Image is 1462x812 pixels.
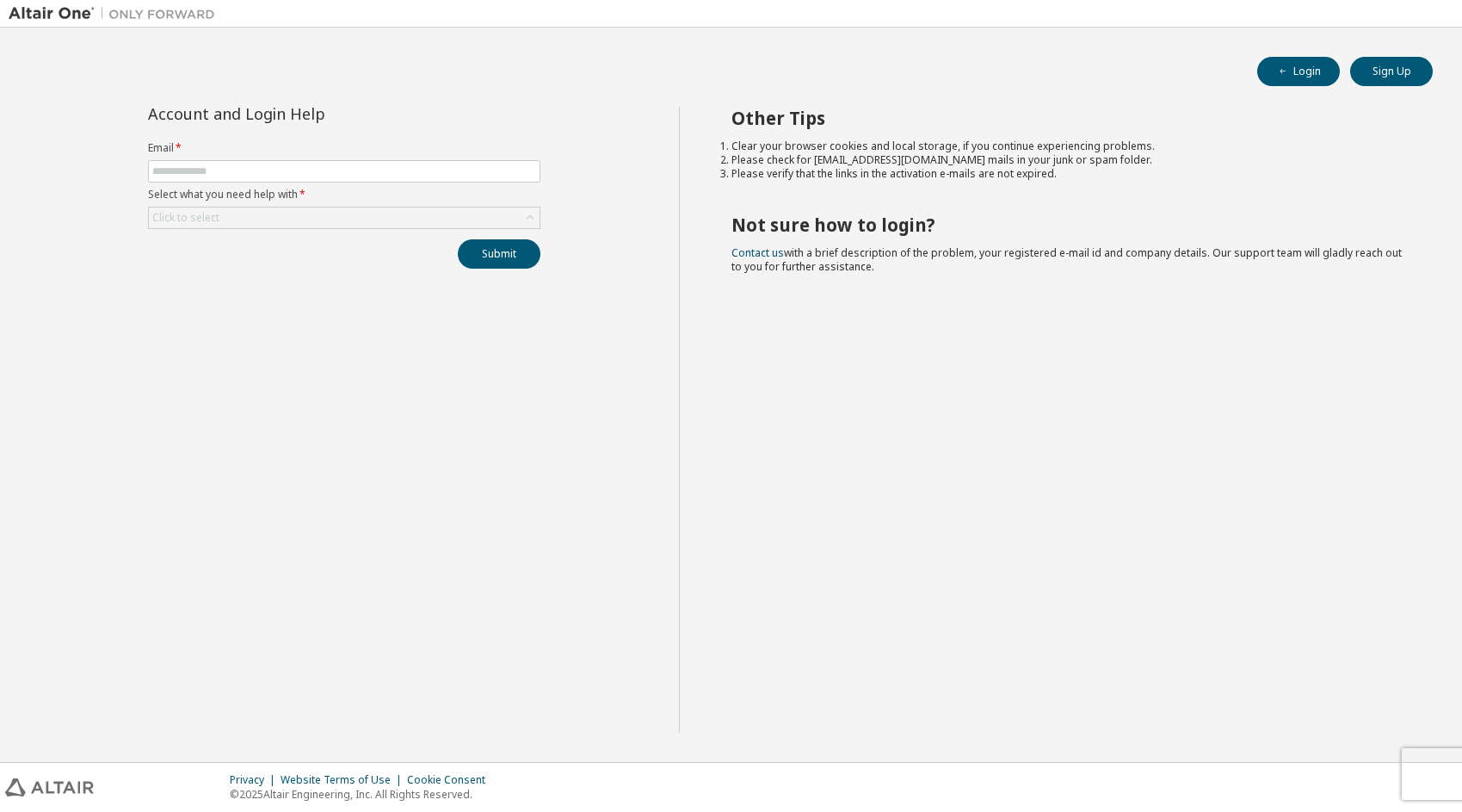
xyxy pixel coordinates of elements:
[731,167,1402,181] li: Please verify that the links in the activation e-mails are not expired.
[458,239,540,269] button: Submit
[1257,57,1340,86] button: Login
[5,778,94,797] img: altair_logo.svg
[149,208,540,228] div: Click to select
[230,787,496,802] p: © 2025 Altair Engineering, Inc. All Rights Reserved.
[9,5,224,22] img: Altair One
[731,153,1402,167] li: Please check for [EMAIL_ADDRESS][DOMAIN_NAME] mails in your junk or spam folder.
[148,107,462,121] div: Account and Login Help
[731,214,1402,236] h2: Not sure how to login?
[152,211,219,225] div: Click to select
[148,141,540,155] label: Email
[1350,57,1433,86] button: Sign Up
[281,773,407,787] div: Website Terms of Use
[731,107,1402,129] h2: Other Tips
[731,245,1402,274] span: with a brief description of the problem, your registered e-mail id and company details. Our suppo...
[230,773,281,787] div: Privacy
[407,773,496,787] div: Cookie Consent
[731,245,784,260] a: Contact us
[148,188,540,201] label: Select what you need help with
[731,139,1402,153] li: Clear your browser cookies and local storage, if you continue experiencing problems.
